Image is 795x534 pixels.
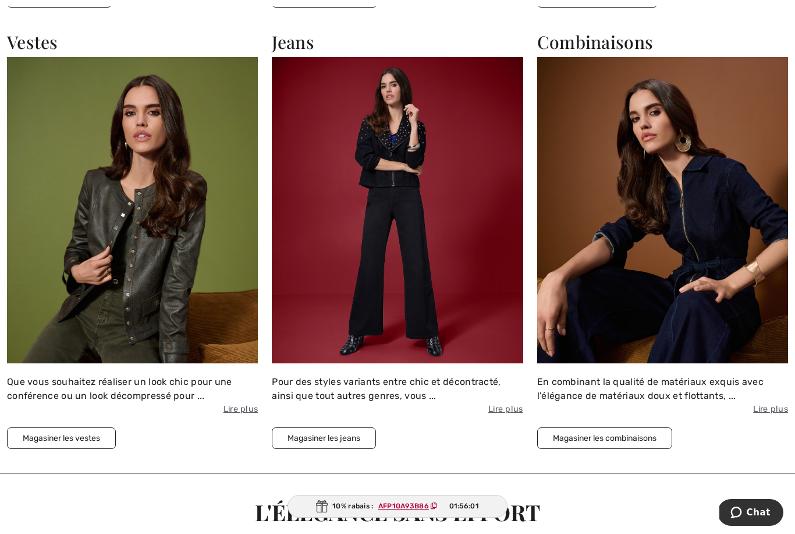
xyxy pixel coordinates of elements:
h2: Vestes [7,31,258,52]
div: Que vous souhaitez réaliser un look chic pour une conférence ou un look décompressé pour ... [7,375,258,416]
h2: Combinaisons [537,31,788,52]
iframe: Ouvre un widget dans lequel vous pouvez chatter avec l’un de nos agents [719,499,783,528]
div: En combinant la qualité de matériaux exquis avec l'élégance de matériaux doux et flottants, ... [537,375,788,416]
button: Magasiner les vestes [7,427,116,449]
span: Lire plus [272,403,523,416]
img: 250821041428_6a4c72e45ea87.jpg [537,57,788,364]
img: 250821041227_37d68abfe72a8.jpg [7,57,258,364]
ins: AFP10A93B86 [378,502,429,510]
span: 01:56:01 [449,501,479,511]
button: Magasiner les jeans [272,427,376,449]
div: Pour des styles variants entre chic et décontracté, ainsi que tout autres genres, vous ... [272,375,523,416]
div: 10% rabais : [288,495,507,518]
div: L'Élégance sans effort [150,501,645,524]
span: Lire plus [7,403,258,416]
span: Lire plus [537,403,788,416]
h2: Jeans [272,31,523,52]
img: Gift.svg [316,500,328,512]
button: Magasiner les combinaisons [537,427,672,449]
img: 250821041305_3787daaa13d16.jpg [272,57,523,364]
